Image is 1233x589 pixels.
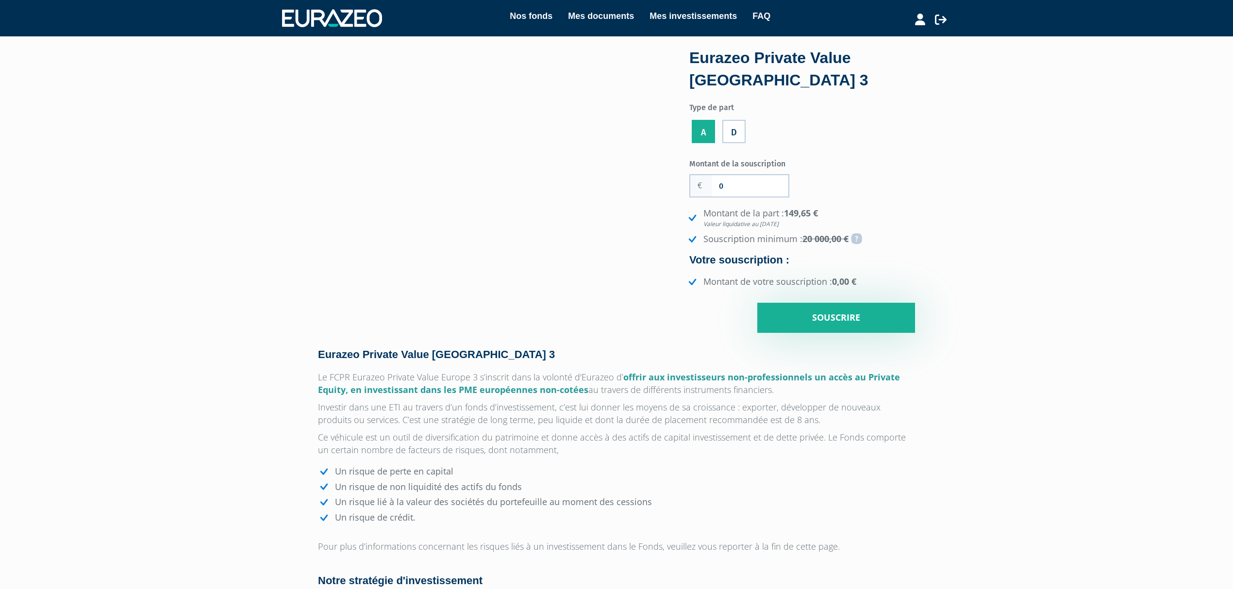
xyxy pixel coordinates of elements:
[318,497,915,507] li: Un risque lié à la valeur des sociétés du portefeuille au moment des cessions
[650,9,737,23] a: Mes investissements
[689,99,915,114] label: Type de part
[510,9,552,23] a: Nos fonds
[318,512,915,523] li: Un risque de crédit.
[686,233,915,245] li: Souscription minimum :
[318,540,915,553] p: Pour plus d’informations concernant les risques liés à un investissement dans le Fonds, veuillez ...
[722,120,746,143] label: D
[686,276,915,288] li: Montant de votre souscription :
[703,207,915,228] strong: 149,65 €
[568,9,634,23] a: Mes documents
[752,9,770,23] a: FAQ
[832,276,856,287] strong: 0,00 €
[318,51,661,244] iframe: YouTube video player
[282,9,382,27] img: 1732889491-logotype_eurazeo_blanc_rvb.png
[757,303,915,333] input: Souscrire
[318,371,915,396] p: Le FCPR Eurazeo Private Value Europe 3 s’inscrit dans la volonté d'Eurazeo d’ au travers de diffé...
[686,207,915,228] li: Montant de la part :
[318,575,915,587] h4: Notre stratégie d'investissement
[318,349,915,360] h4: Eurazeo Private Value [GEOGRAPHIC_DATA] 3
[318,466,915,477] li: Un risque de perte en capital
[802,233,849,245] strong: 20 000,00 €
[318,401,915,426] p: Investir dans une ETI au travers d’un fonds d’investissement, c’est lui donner les moyens de sa c...
[712,175,788,196] input: Montant de la souscription souhaité
[318,482,915,492] li: Un risque de non liquidité des actifs du fonds
[692,120,715,143] label: A
[703,220,915,228] em: Valeur liquidative au [DATE]
[689,47,915,91] div: Eurazeo Private Value [GEOGRAPHIC_DATA] 3
[689,155,802,170] label: Montant de la souscription
[318,431,915,456] p: Ce véhicule est un outil de diversification du patrimoine et donne accès à des actifs de capital ...
[318,371,900,395] span: offrir aux investisseurs non-professionnels un accès au Private Equity, en investissant dans les ...
[689,254,915,266] h4: Votre souscription :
